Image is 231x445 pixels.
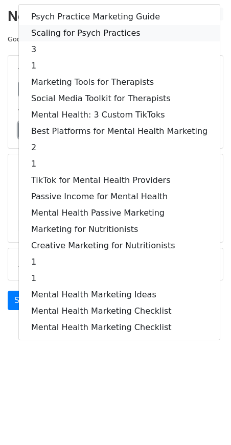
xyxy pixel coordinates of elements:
a: Best Platforms for Mental Health Marketing [19,123,220,139]
a: Mental Health Marketing Ideas [19,287,220,303]
a: Mental Health: 3 Custom TikToks [19,107,220,123]
a: 3 [19,41,220,58]
small: Google Sheet: [8,35,134,43]
a: 1 [19,156,220,172]
a: 1 [19,270,220,287]
a: Send [8,291,41,310]
a: Passive Income for Mental Health [19,189,220,205]
h2: New Campaign [8,8,223,25]
iframe: Chat Widget [180,396,231,445]
a: Mental Health Marketing Checklist [19,303,220,319]
a: Marketing for Nutritionists [19,221,220,238]
a: TikTok for Mental Health Providers [19,172,220,189]
a: 1 [19,58,220,74]
a: Social Media Toolkit for Therapists [19,90,220,107]
a: Psych Practice Marketing Guide [19,9,220,25]
a: Mental Health Passive Marketing [19,205,220,221]
a: Marketing Tools for Therapists [19,74,220,90]
a: Scaling for Psych Practices [19,25,220,41]
a: 2 [19,139,220,156]
a: 1 [19,254,220,270]
a: Mental Health Marketing Checklist [19,319,220,336]
a: Creative Marketing for Nutritionists [19,238,220,254]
